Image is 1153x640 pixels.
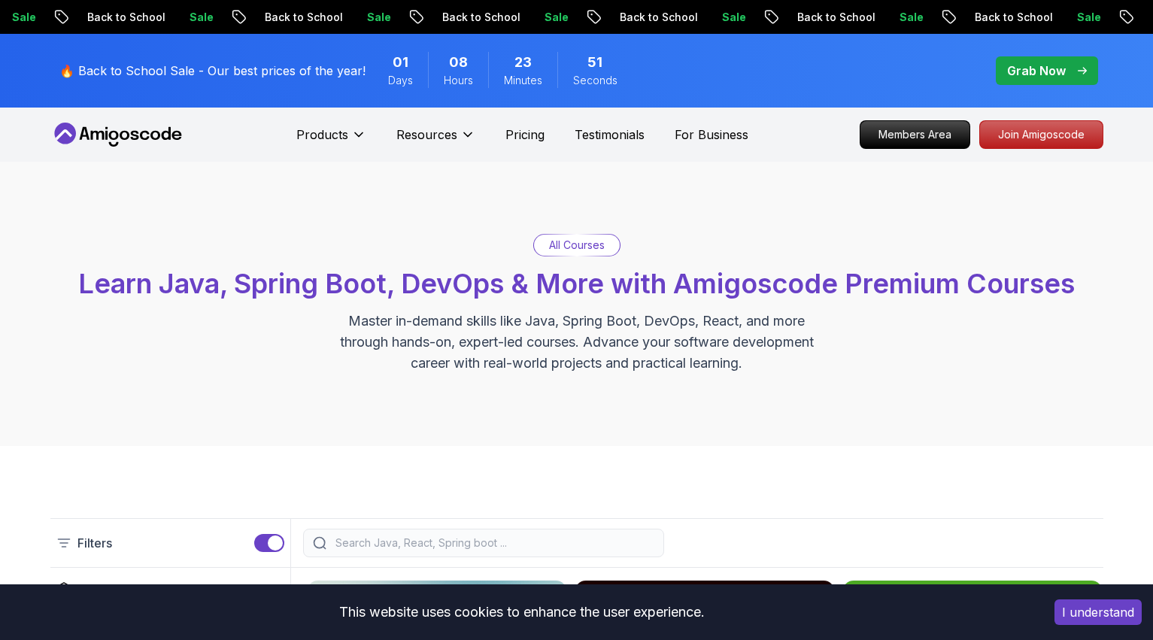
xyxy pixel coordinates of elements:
[1036,10,1139,25] p: Back to School
[961,10,1009,25] p: Sale
[979,120,1103,149] a: Join Amigoscode
[296,126,348,144] p: Products
[429,10,477,25] p: Sale
[59,62,366,80] p: 🔥 Back to School Sale - Our best prices of the year!
[396,126,475,156] button: Resources
[587,52,602,73] span: 51 Seconds
[505,126,545,144] a: Pricing
[1054,599,1142,625] button: Accept cookies
[11,596,1032,629] div: This website uses cookies to enhance the user experience.
[860,120,970,149] a: Members Area
[1007,62,1066,80] p: Grab Now
[784,10,832,25] p: Sale
[504,73,542,88] span: Minutes
[251,10,299,25] p: Sale
[74,10,122,25] p: Sale
[444,73,473,88] span: Hours
[514,52,532,73] span: 23 Minutes
[980,121,1103,148] p: Join Amigoscode
[449,52,468,73] span: 8 Hours
[504,10,606,25] p: Back to School
[573,73,617,88] span: Seconds
[296,126,366,156] button: Products
[78,267,1075,300] span: Learn Java, Spring Boot, DevOps & More with Amigoscode Premium Courses
[77,580,107,598] h2: Type
[606,10,654,25] p: Sale
[860,121,969,148] p: Members Area
[77,534,112,552] p: Filters
[388,73,413,88] span: Days
[396,126,457,144] p: Resources
[675,126,748,144] a: For Business
[326,10,429,25] p: Back to School
[549,238,605,253] p: All Courses
[149,10,251,25] p: Back to School
[575,126,645,144] a: Testimonials
[681,10,784,25] p: Back to School
[332,535,654,551] input: Search Java, React, Spring boot ...
[859,10,961,25] p: Back to School
[324,311,830,374] p: Master in-demand skills like Java, Spring Boot, DevOps, React, and more through hands-on, expert-...
[393,52,408,73] span: 1 Days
